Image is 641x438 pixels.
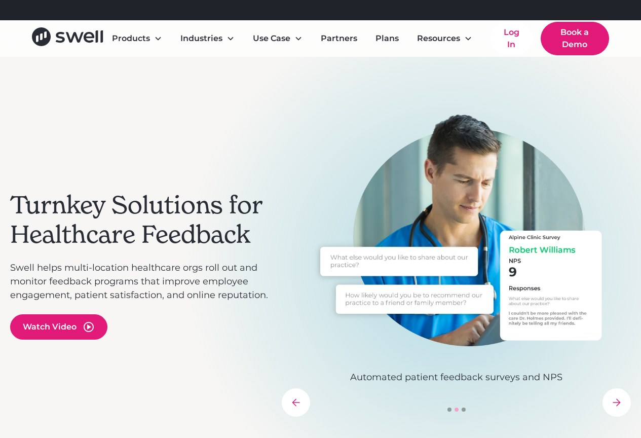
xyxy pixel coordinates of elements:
div: Use Case [245,28,311,49]
a: Partners [313,28,365,49]
div: Watch Video [23,321,77,333]
h2: Turnkey Solutions for Healthcare Feedback [10,191,272,249]
div: previous slide [282,388,310,417]
div: Resources [417,32,460,45]
div: Show slide 2 of 3 [455,408,459,412]
p: Swell helps multi-location healthcare orgs roll out and monitor feedback programs that improve em... [10,261,272,302]
div: carousel [282,114,631,417]
a: home [32,27,103,50]
div: Products [104,28,170,49]
div: 2 of 3 [282,114,631,384]
p: Automated patient feedback surveys and NPS [282,371,631,384]
div: Use Case [253,32,290,45]
a: open lightbox [10,314,107,340]
a: Plans [367,28,407,49]
div: Show slide 3 of 3 [462,408,466,412]
iframe: Chat Widget [462,328,641,438]
div: Products [112,32,150,45]
a: Book a Demo [541,22,609,55]
div: Industries [180,32,222,45]
a: Log In [491,22,533,55]
div: Show slide 1 of 3 [447,408,451,412]
div: Resources [409,28,480,49]
div: Industries [172,28,243,49]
